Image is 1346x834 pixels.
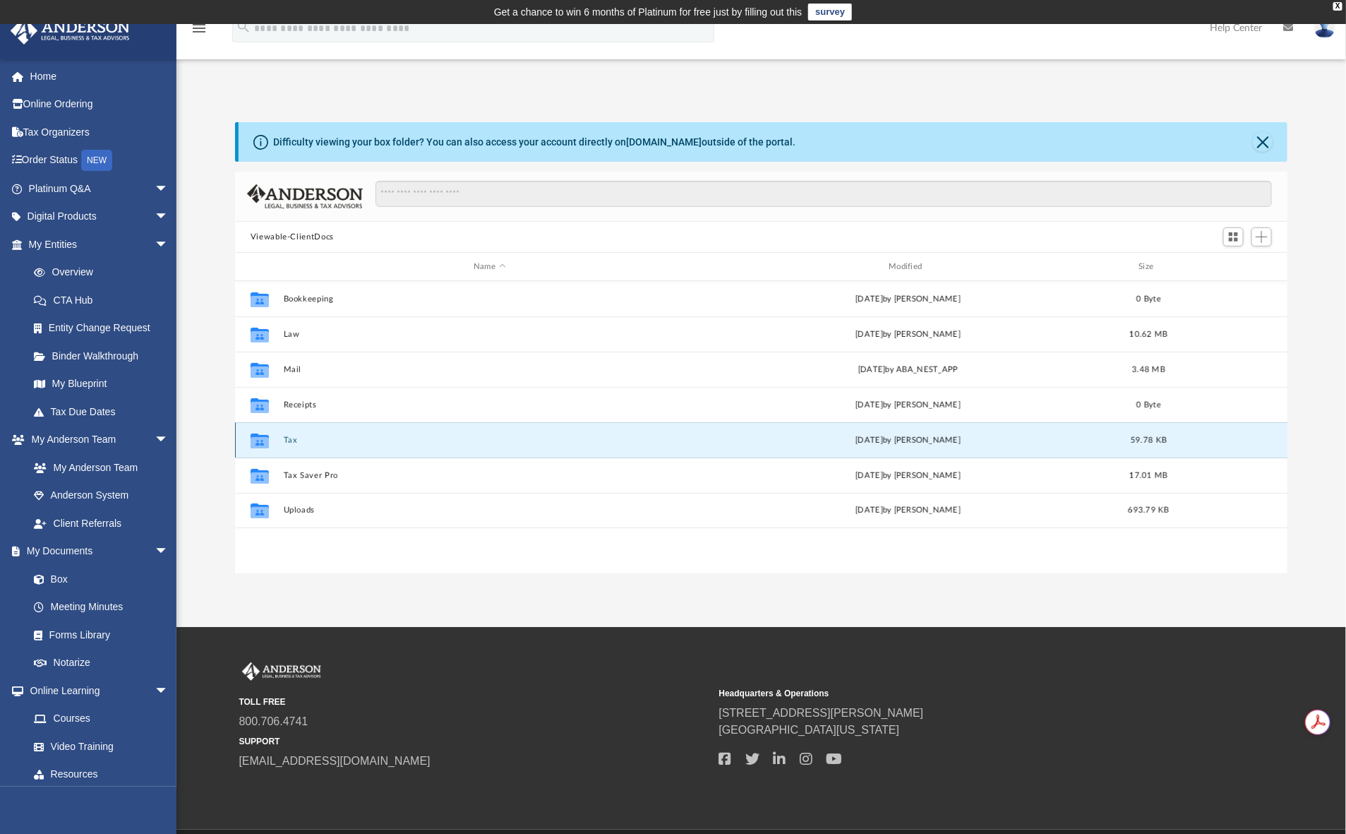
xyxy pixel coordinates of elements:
button: Law [283,330,695,339]
div: [DATE] by [PERSON_NAME] [702,434,1114,447]
div: [DATE] by [PERSON_NAME] [702,504,1114,517]
a: Home [10,62,190,90]
span: arrow_drop_down [155,230,183,259]
button: Close [1253,132,1273,152]
a: survey [808,4,852,20]
div: Difficulty viewing your box folder? You can also access your account directly on outside of the p... [273,135,795,150]
button: Uploads [283,506,695,515]
a: CTA Hub [20,286,190,314]
a: Overview [20,258,190,287]
a: Box [20,565,176,593]
div: grid [235,281,1288,573]
div: Name [282,261,695,273]
a: Courses [20,705,183,733]
a: Anderson System [20,482,183,510]
a: Tax Due Dates [20,398,190,426]
small: Headquarters & Operations [719,687,1189,700]
img: Anderson Advisors Platinum Portal [239,662,324,681]
button: Receipts [283,400,695,410]
div: Size [1120,261,1177,273]
a: Order StatusNEW [10,146,190,175]
button: Tax Saver Pro [283,471,695,480]
div: id [241,261,277,273]
a: Binder Walkthrough [20,342,190,370]
img: User Pic [1314,18,1335,38]
a: Online Ordering [10,90,190,119]
button: Add [1251,227,1273,247]
span: 17.01 MB [1129,472,1167,479]
span: 0 Byte [1136,401,1161,409]
a: My Anderson Teamarrow_drop_down [10,426,183,454]
span: 59.78 KB [1131,436,1167,444]
a: Resources [20,761,183,789]
span: 693.79 KB [1128,506,1169,514]
span: 3.48 MB [1132,366,1165,374]
a: Online Learningarrow_drop_down [10,677,183,705]
span: arrow_drop_down [155,677,183,705]
i: menu [191,20,208,37]
span: 10.62 MB [1129,330,1167,338]
i: search [236,19,251,35]
div: id [1183,261,1282,273]
a: Tax Organizers [10,118,190,146]
button: Bookkeeping [283,294,695,304]
a: [STREET_ADDRESS][PERSON_NAME] [719,707,924,719]
span: arrow_drop_down [155,203,183,232]
div: [DATE] by [PERSON_NAME] [702,470,1114,482]
a: [GEOGRAPHIC_DATA][US_STATE] [719,724,900,736]
small: TOLL FREE [239,696,709,708]
div: Get a chance to win 6 months of Platinum for free just by filling out this [494,4,803,20]
span: arrow_drop_down [155,537,183,566]
a: Digital Productsarrow_drop_down [10,203,190,231]
div: Modified [702,261,1114,273]
a: My Anderson Team [20,453,176,482]
a: My Blueprint [20,370,183,398]
button: Viewable-ClientDocs [251,231,334,244]
img: Anderson Advisors Platinum Portal [6,17,134,44]
span: arrow_drop_down [155,426,183,455]
a: [DOMAIN_NAME] [626,136,702,148]
a: Client Referrals [20,509,183,537]
button: Switch to Grid View [1223,227,1244,247]
a: Meeting Minutes [20,593,183,621]
a: Platinum Q&Aarrow_drop_down [10,174,190,203]
span: arrow_drop_down [155,174,183,203]
a: My Entitiesarrow_drop_down [10,230,190,258]
a: Notarize [20,649,183,677]
div: close [1333,2,1342,11]
div: [DATE] by [PERSON_NAME] [702,293,1114,306]
a: Entity Change Request [20,314,190,342]
a: menu [191,27,208,37]
div: [DATE] by ABA_NEST_APP [702,364,1114,376]
a: 800.706.4741 [239,715,308,727]
span: 0 Byte [1136,295,1161,303]
button: Mail [283,365,695,374]
button: Tax [283,436,695,445]
a: Video Training [20,732,176,761]
input: Search files and folders [375,181,1273,208]
a: [EMAIL_ADDRESS][DOMAIN_NAME] [239,755,431,767]
a: Forms Library [20,621,176,649]
a: My Documentsarrow_drop_down [10,537,183,566]
div: NEW [81,150,112,171]
small: SUPPORT [239,735,709,748]
div: [DATE] by [PERSON_NAME] [702,399,1114,412]
div: [DATE] by [PERSON_NAME] [702,328,1114,341]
